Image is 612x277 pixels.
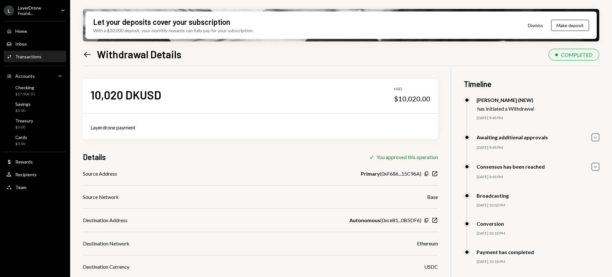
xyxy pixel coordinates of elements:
[15,41,27,47] div: Inbox
[477,145,599,150] div: [DATE] 9:45 PM
[15,141,27,147] div: $0.00
[93,27,253,34] div: With a $30,000 deposit, your monthly rewards can fully pay for your subscription.
[477,134,548,140] div: Awaiting additional approvals
[15,108,31,113] div: $0.00
[477,164,545,170] div: Consensus has been reached
[4,51,66,62] a: Transactions
[561,52,593,58] div: COMPLETED
[464,79,599,89] h3: Timeline
[520,18,551,33] button: Dismiss
[15,125,33,130] div: $0.00
[15,101,31,107] div: Savings
[477,115,599,121] div: [DATE] 9:45 PM
[4,116,66,131] a: Treasury$0.00
[349,216,421,224] div: ( 0xce81...0B5DF6 )
[4,25,66,37] a: Home
[477,231,599,236] div: [DATE] 10:18 PM
[83,170,117,178] div: Source Address
[91,124,430,131] div: Layerdrone payment
[83,240,129,247] div: Destination Network
[83,216,127,224] div: Destination Address
[477,193,509,199] div: Broadcasting
[15,159,33,164] div: Rewards
[15,118,33,123] div: Treasury
[4,133,66,148] a: Cards$0.00
[15,172,37,177] div: Recipients
[477,249,534,255] div: Payment has completed
[424,263,438,271] div: USDC
[15,28,27,34] div: Home
[477,259,599,265] div: [DATE] 10:18 PM
[349,216,380,224] b: Autonomous
[4,5,14,16] div: L
[15,73,35,79] div: Accounts
[4,99,66,115] a: Savings$0.00
[15,135,27,140] div: Cards
[4,181,66,193] a: Team
[477,203,599,208] div: [DATE] 10:03 PM
[83,263,129,271] div: Destination Currency
[477,174,599,180] div: [DATE] 9:45 PM
[15,91,35,97] div: $17,902.31
[93,17,230,27] div: Let your deposits cover your subscription
[4,38,66,49] a: Inbox
[83,152,106,162] h3: Details
[83,193,119,201] div: Source Network
[361,170,380,178] b: Primary
[15,185,26,190] div: Team
[394,94,430,103] div: $10,020.00
[4,70,66,82] a: Accounts
[477,106,534,112] div: has initiated a Withdrawal
[551,20,589,31] button: Make deposit
[97,48,181,61] h1: Withdrawal Details
[394,86,430,92] div: USD
[4,83,66,98] a: Checking$17,902.31
[477,221,504,227] div: Conversion
[361,170,421,178] div: ( 0xF686...15C96A )
[15,54,41,59] div: Transactions
[427,193,438,201] div: Base
[18,5,55,16] div: LayerDrone Found...
[15,85,35,90] div: Checking
[4,156,66,167] a: Rewards
[376,154,438,160] div: You approved this operation
[91,88,161,102] div: 10,020 DKUSD
[4,169,66,180] a: Recipients
[477,97,534,103] div: [PERSON_NAME] (NEW)
[417,240,438,247] div: Ethereum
